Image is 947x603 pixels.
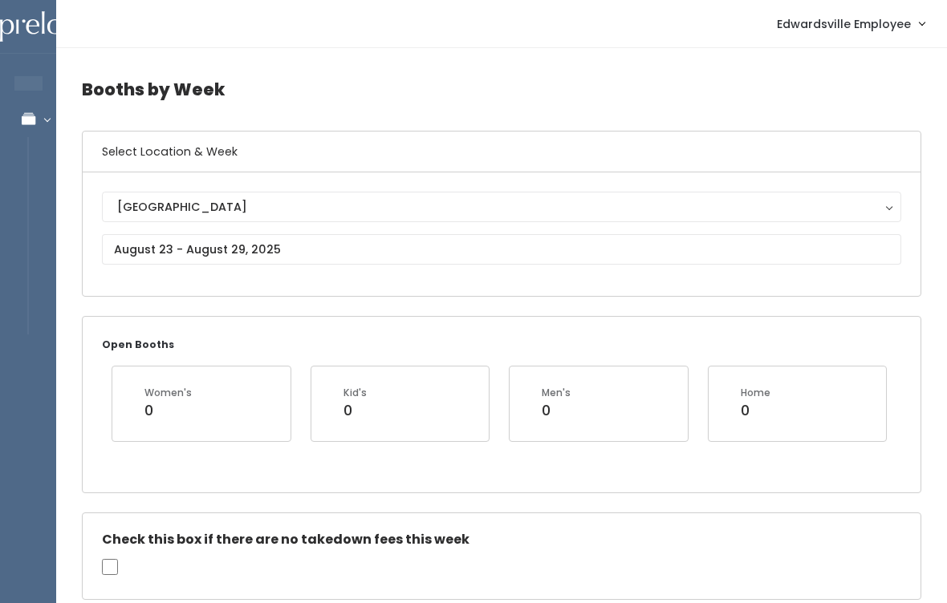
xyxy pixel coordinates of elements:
a: Edwardsville Employee [761,6,941,41]
div: Women's [144,386,192,400]
input: August 23 - August 29, 2025 [102,234,901,265]
h5: Check this box if there are no takedown fees this week [102,532,901,547]
div: 0 [343,400,367,421]
h6: Select Location & Week [83,132,921,172]
span: Edwardsville Employee [777,15,911,33]
div: [GEOGRAPHIC_DATA] [117,198,886,216]
small: Open Booths [102,338,174,351]
div: 0 [741,400,770,421]
div: 0 [144,400,192,421]
div: 0 [542,400,571,421]
div: Home [741,386,770,400]
h4: Booths by Week [82,67,921,111]
div: Kid's [343,386,367,400]
button: [GEOGRAPHIC_DATA] [102,192,901,222]
div: Men's [542,386,571,400]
